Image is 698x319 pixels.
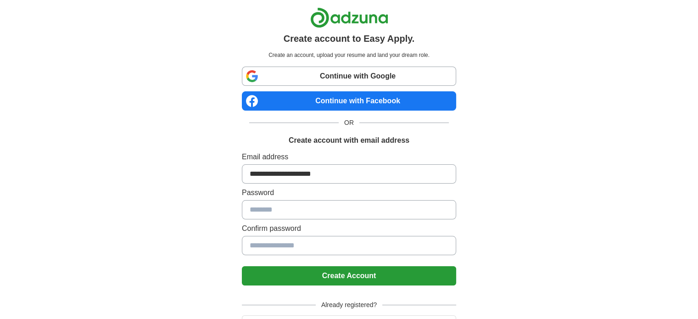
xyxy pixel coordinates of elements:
span: OR [339,118,359,128]
a: Continue with Facebook [242,91,456,111]
label: Password [242,187,456,198]
label: Confirm password [242,223,456,234]
span: Already registered? [316,300,382,310]
label: Email address [242,151,456,162]
img: Adzuna logo [310,7,388,28]
a: Continue with Google [242,67,456,86]
h1: Create account to Easy Apply. [284,32,415,45]
button: Create Account [242,266,456,285]
h1: Create account with email address [289,135,409,146]
p: Create an account, upload your resume and land your dream role. [244,51,454,59]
